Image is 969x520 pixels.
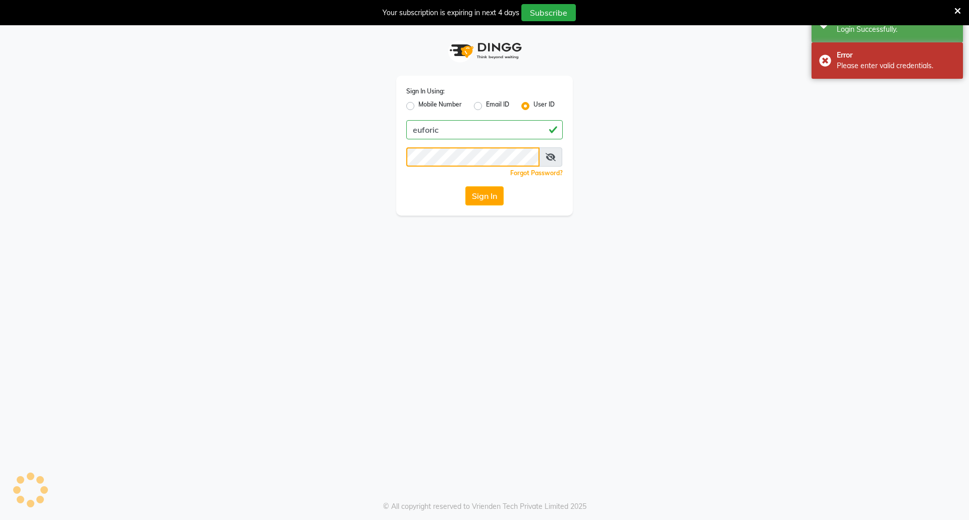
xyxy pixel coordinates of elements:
[383,8,519,18] div: Your subscription is expiring in next 4 days
[406,120,563,139] input: Username
[418,100,462,112] label: Mobile Number
[406,87,445,96] label: Sign In Using:
[837,61,955,71] div: Please enter valid credentials.
[521,4,576,21] button: Subscribe
[444,36,525,66] img: logo1.svg
[837,24,955,35] div: Login Successfully.
[406,147,540,167] input: Username
[486,100,509,112] label: Email ID
[465,186,504,205] button: Sign In
[510,169,563,177] a: Forgot Password?
[533,100,555,112] label: User ID
[837,50,955,61] div: Error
